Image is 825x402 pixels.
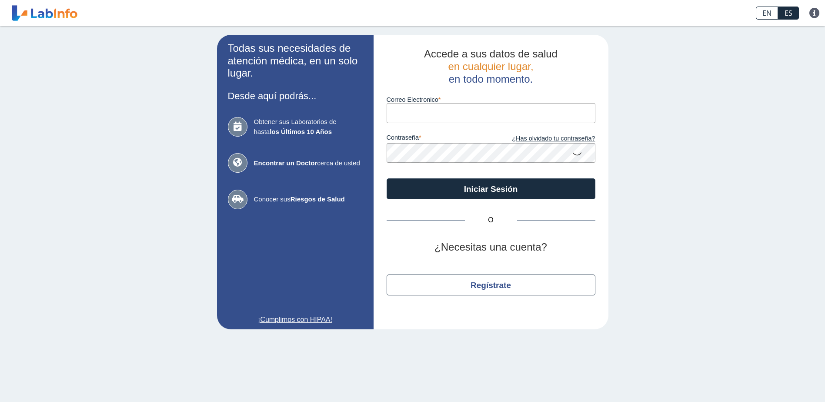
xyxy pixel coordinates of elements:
[491,134,595,144] a: ¿Has olvidado tu contraseña?
[254,158,363,168] span: cerca de usted
[228,90,363,101] h3: Desde aquí podrás...
[448,60,533,72] span: en cualquier lugar,
[465,215,517,225] span: O
[424,48,558,60] span: Accede a sus datos de salud
[756,7,778,20] a: EN
[254,194,363,204] span: Conocer sus
[254,117,363,137] span: Obtener sus Laboratorios de hasta
[387,275,595,295] button: Regístrate
[387,178,595,199] button: Iniciar Sesión
[291,195,345,203] b: Riesgos de Salud
[270,128,332,135] b: los Últimos 10 Años
[449,73,533,85] span: en todo momento.
[228,315,363,325] a: ¡Cumplimos con HIPAA!
[387,134,491,144] label: contraseña
[254,159,317,167] b: Encontrar un Doctor
[778,7,799,20] a: ES
[387,241,595,254] h2: ¿Necesitas una cuenta?
[228,42,363,80] h2: Todas sus necesidades de atención médica, en un solo lugar.
[387,96,595,103] label: Correo Electronico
